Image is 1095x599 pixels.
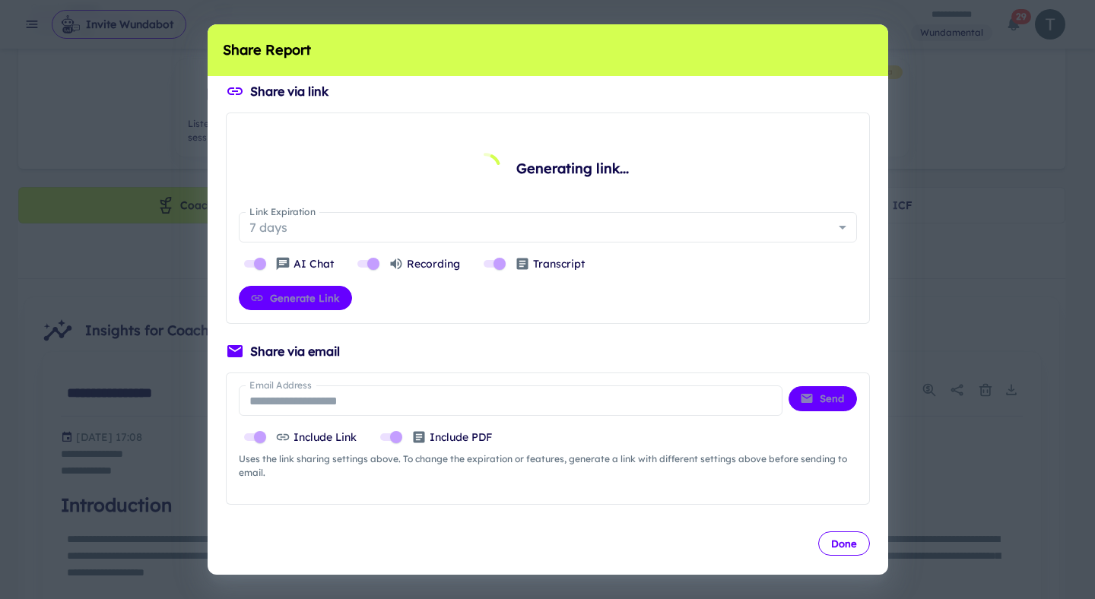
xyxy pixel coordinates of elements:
[239,212,857,242] div: 7 days
[818,531,870,556] button: Done
[208,24,888,76] h2: Share Report
[407,255,460,272] p: Recording
[249,379,312,391] label: Email Address
[533,255,585,272] p: Transcript
[294,255,334,272] p: AI Chat
[430,429,492,445] p: Include PDF
[294,429,357,445] p: Include Link
[249,205,316,218] label: Link Expiration
[239,452,857,480] span: Uses the link sharing settings above. To change the expiration or features, generate a link with ...
[250,82,328,100] h6: Share via link
[250,342,340,360] h6: Share via email
[516,158,629,179] h6: Generating link...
